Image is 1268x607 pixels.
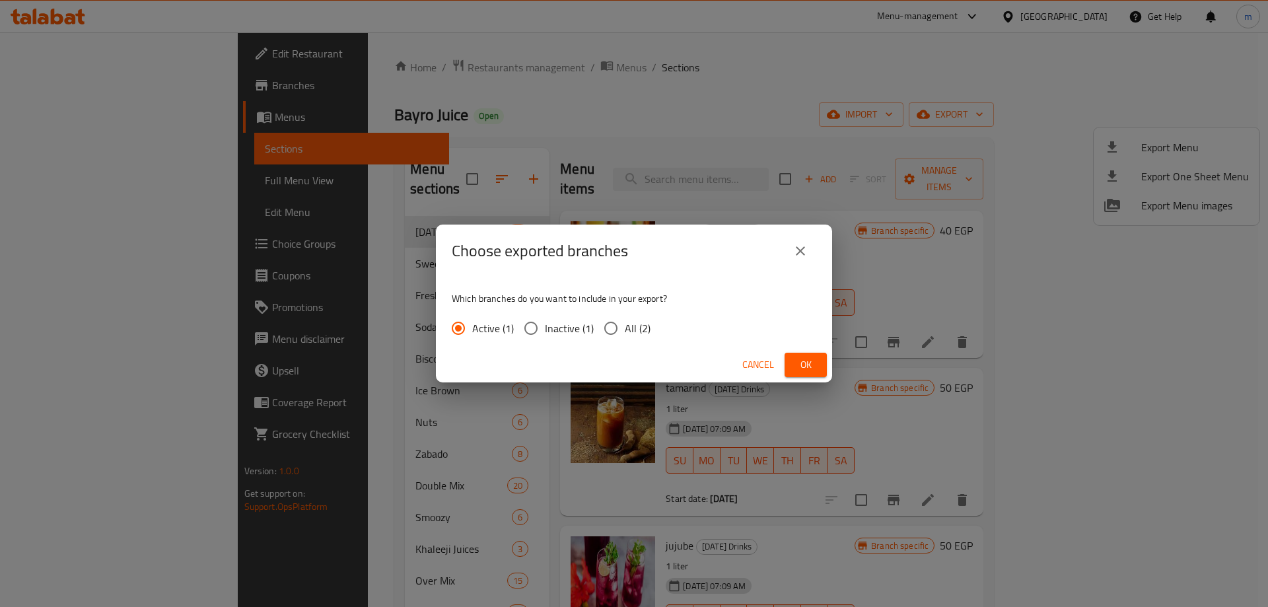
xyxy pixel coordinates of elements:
button: Ok [785,353,827,377]
span: Cancel [742,357,774,373]
span: Active (1) [472,320,514,336]
button: Cancel [737,353,779,377]
p: Which branches do you want to include in your export? [452,292,816,305]
span: All (2) [625,320,651,336]
span: Inactive (1) [545,320,594,336]
span: Ok [795,357,816,373]
h2: Choose exported branches [452,240,628,262]
button: close [785,235,816,267]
